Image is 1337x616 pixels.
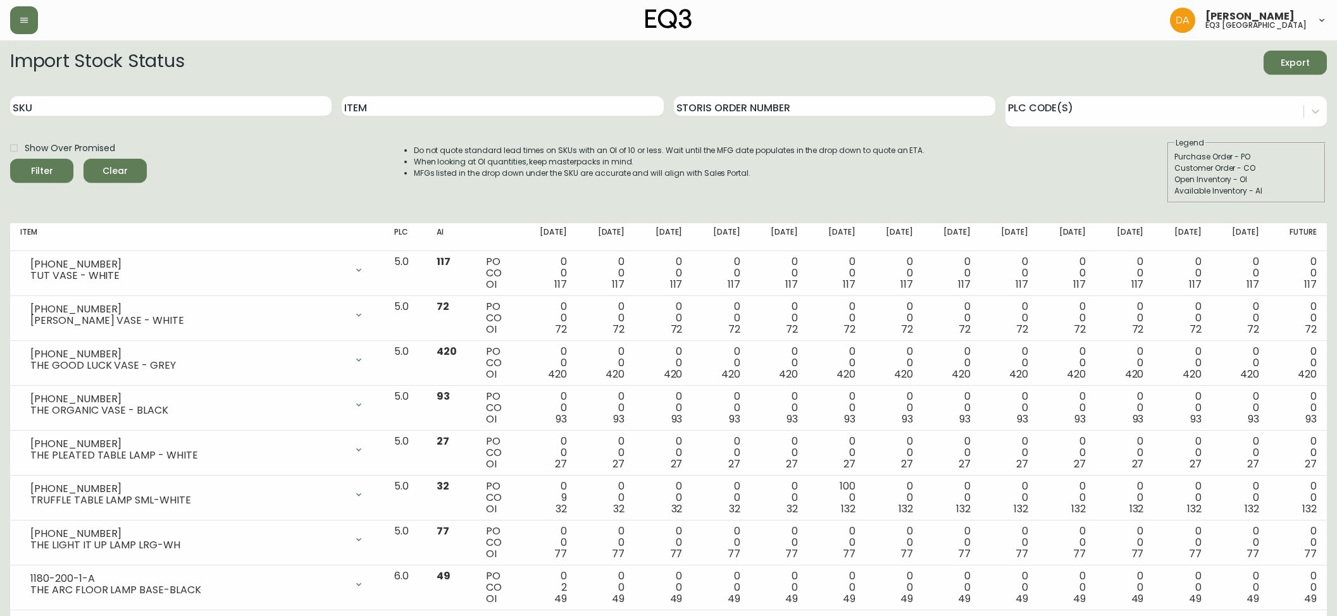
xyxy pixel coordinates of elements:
[876,391,913,425] div: 0 0
[991,256,1028,290] div: 0 0
[30,360,346,371] div: THE GOOD LUCK VASE - GREY
[1222,526,1259,560] div: 0 0
[486,502,497,516] span: OI
[1183,367,1202,381] span: 420
[437,569,451,583] span: 49
[1298,367,1317,381] span: 420
[818,570,855,605] div: 0 0
[530,391,567,425] div: 0 0
[750,223,808,251] th: [DATE]
[1016,277,1028,292] span: 117
[981,223,1038,251] th: [DATE]
[1279,436,1317,470] div: 0 0
[958,546,971,561] span: 77
[1279,256,1317,290] div: 0 0
[486,570,509,605] div: PO CO
[25,142,115,155] span: Show Over Promised
[84,159,147,183] button: Clear
[645,256,682,290] div: 0 0
[20,436,374,464] div: [PHONE_NUMBER]THE PLEATED TABLE LAMP - WHITE
[1164,570,1201,605] div: 0 0
[486,546,497,561] span: OI
[645,570,682,605] div: 0 0
[645,9,692,29] img: logo
[1106,301,1143,335] div: 0 0
[933,391,971,425] div: 0 0
[587,391,625,425] div: 0 0
[991,436,1028,470] div: 0 0
[1131,277,1144,292] span: 117
[384,521,426,565] td: 5.0
[587,301,625,335] div: 0 0
[612,546,625,561] span: 77
[530,346,567,380] div: 0 0
[94,163,137,179] span: Clear
[486,367,497,381] span: OI
[1174,185,1319,197] div: Available Inventory - AI
[1048,256,1086,290] div: 0 0
[30,584,346,596] div: THE ARC FLOOR LAMP BASE-BLACK
[1016,546,1028,561] span: 77
[613,412,625,426] span: 93
[729,502,740,516] span: 32
[1164,301,1201,335] div: 0 0
[1106,481,1143,515] div: 0 0
[818,436,855,470] div: 0 0
[1016,457,1028,471] span: 27
[702,526,740,560] div: 0 0
[1073,546,1086,561] span: 77
[728,322,740,336] span: 72
[1048,391,1086,425] div: 0 0
[956,502,971,516] span: 132
[1304,546,1317,561] span: 77
[1038,223,1096,251] th: [DATE]
[384,431,426,476] td: 5.0
[1222,301,1259,335] div: 0 0
[671,412,683,426] span: 93
[645,301,682,335] div: 0 0
[30,304,346,315] div: [PHONE_NUMBER]
[876,526,913,560] div: 0 0
[728,277,740,292] span: 117
[30,495,346,506] div: TRUFFLE TABLE LAMP SML-WHITE
[486,526,509,560] div: PO CO
[787,412,798,426] span: 93
[836,367,855,381] span: 420
[761,346,798,380] div: 0 0
[1125,367,1144,381] span: 420
[1245,502,1259,516] span: 132
[1164,481,1201,515] div: 0 0
[899,502,913,516] span: 132
[548,367,567,381] span: 420
[900,546,913,561] span: 77
[1074,457,1086,471] span: 27
[530,301,567,335] div: 0 0
[1190,412,1202,426] span: 93
[779,367,798,381] span: 420
[555,457,567,471] span: 27
[1189,546,1202,561] span: 77
[702,570,740,605] div: 0 0
[923,223,981,251] th: [DATE]
[1164,436,1201,470] div: 0 0
[635,223,692,251] th: [DATE]
[437,389,450,403] span: 93
[866,223,923,251] th: [DATE]
[1164,256,1201,290] div: 0 0
[761,481,798,515] div: 0 0
[843,457,855,471] span: 27
[554,546,567,561] span: 77
[1222,346,1259,380] div: 0 0
[894,367,913,381] span: 420
[721,367,740,381] span: 420
[808,223,866,251] th: [DATE]
[1073,277,1086,292] span: 117
[818,346,855,380] div: 0 0
[1164,391,1201,425] div: 0 0
[1205,22,1307,29] h5: eq3 [GEOGRAPHIC_DATA]
[384,296,426,341] td: 5.0
[645,391,682,425] div: 0 0
[486,301,509,335] div: PO CO
[30,348,346,360] div: [PHONE_NUMBER]
[841,502,855,516] span: 132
